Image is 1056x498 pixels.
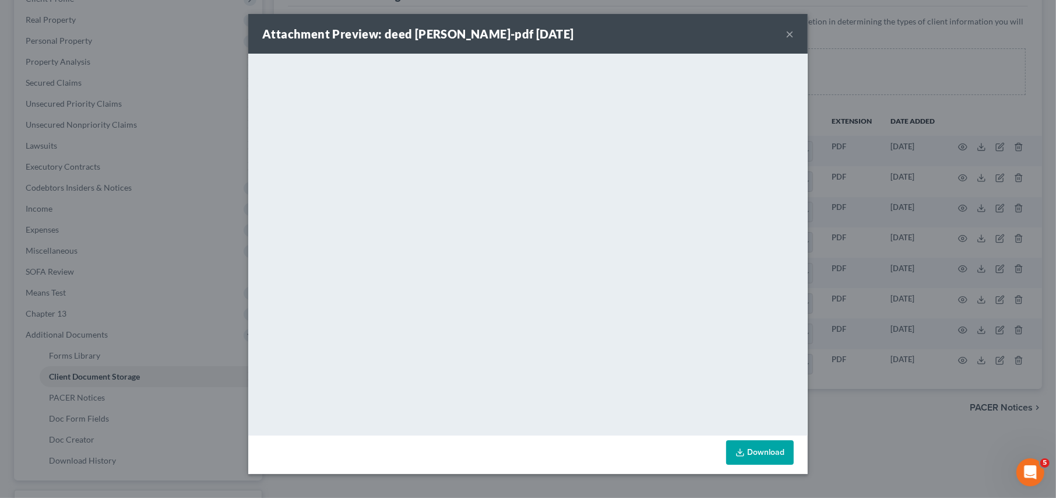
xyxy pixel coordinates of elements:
[262,27,574,41] strong: Attachment Preview: deed [PERSON_NAME]-pdf [DATE]
[1040,458,1050,468] span: 5
[1016,458,1044,486] iframe: Intercom live chat
[248,54,808,433] iframe: <object ng-attr-data='[URL][DOMAIN_NAME]' type='application/pdf' width='100%' height='650px'></ob...
[786,27,794,41] button: ×
[726,440,794,465] a: Download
